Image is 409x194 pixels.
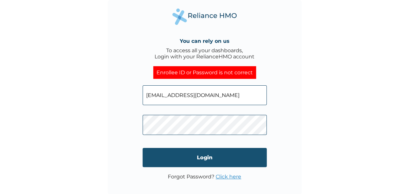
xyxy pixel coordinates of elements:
[180,38,230,44] h4: You can rely on us
[155,47,254,60] div: To access all your dashboards, Login with your RelianceHMO account
[143,85,267,105] input: Email address or HMO ID
[172,8,237,25] img: Reliance Health's Logo
[168,174,241,180] p: Forgot Password?
[216,174,241,180] a: Click here
[143,148,267,167] input: Login
[153,66,256,79] div: Enrollee ID or Password is not correct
